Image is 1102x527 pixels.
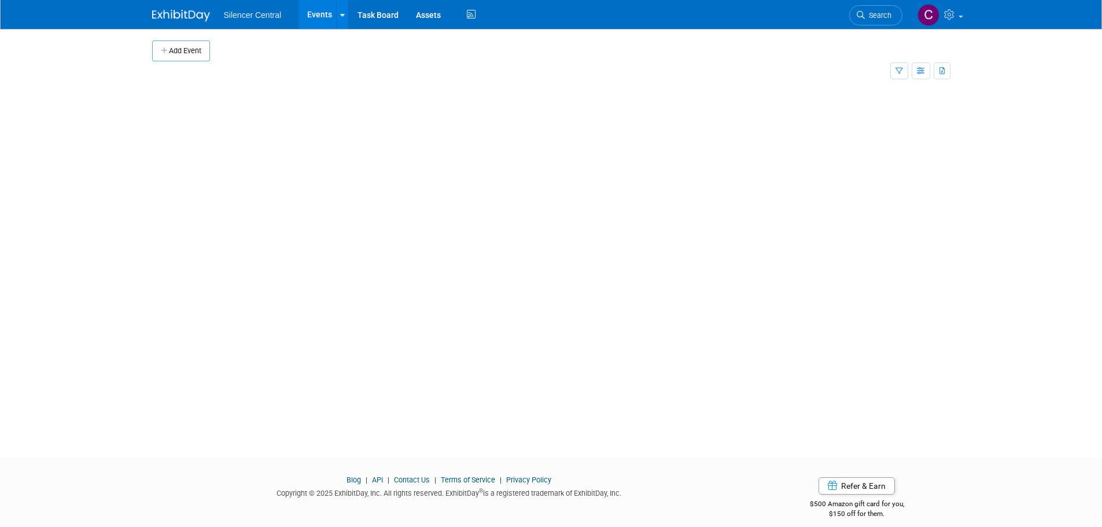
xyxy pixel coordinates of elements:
a: Blog [347,476,361,484]
span: Search [865,11,891,20]
a: API [372,476,383,484]
span: | [385,476,392,484]
div: Copyright © 2025 ExhibitDay, Inc. All rights reserved. ExhibitDay is a registered trademark of Ex... [152,485,747,499]
a: Terms of Service [441,476,495,484]
div: $150 off for them. [764,509,950,519]
img: Cade Cox [917,4,939,26]
a: Search [849,5,902,25]
a: Privacy Policy [506,476,551,484]
sup: ® [479,488,483,494]
a: Refer & Earn [819,477,895,495]
span: | [432,476,439,484]
button: Add Event [152,40,210,61]
span: | [363,476,370,484]
img: ExhibitDay [152,10,210,21]
span: | [497,476,504,484]
span: Silencer Central [224,10,282,20]
div: $500 Amazon gift card for you, [764,492,950,518]
a: Contact Us [394,476,430,484]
